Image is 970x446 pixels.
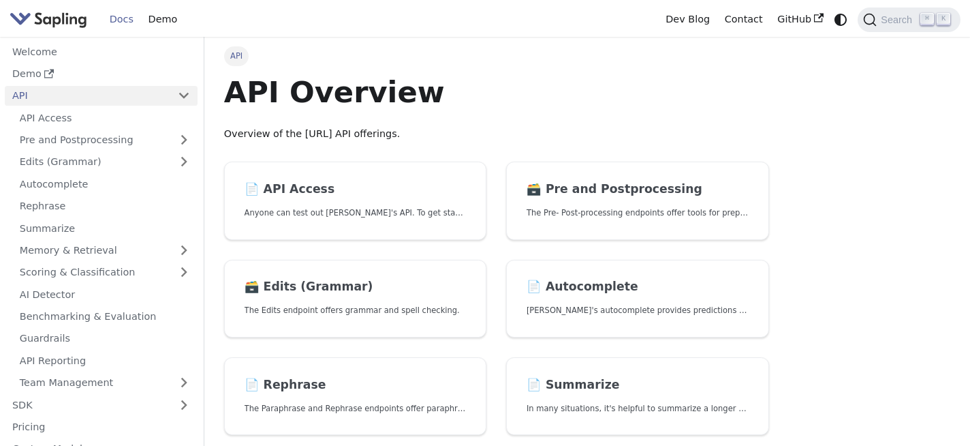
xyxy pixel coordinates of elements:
p: Sapling's autocomplete provides predictions of the next few characters or words [527,304,749,317]
a: API [5,86,170,106]
span: Search [877,14,920,25]
p: Overview of the [URL] API offerings. [224,126,769,143]
button: Expand sidebar category 'SDK' [170,395,198,415]
a: Sapling.ai [10,10,92,29]
a: 📄️ SummarizeIn many situations, it's helpful to summarize a longer document into a shorter, more ... [506,357,769,436]
a: Demo [5,64,198,84]
a: Docs [102,9,141,30]
a: AI Detector [12,284,198,304]
a: 🗃️ Edits (Grammar)The Edits endpoint offers grammar and spell checking. [224,260,487,338]
img: Sapling.ai [10,10,87,29]
a: GitHub [770,9,830,30]
a: API Reporting [12,351,198,370]
p: In many situations, it's helpful to summarize a longer document into a shorter, more easily diges... [527,402,749,415]
a: Dev Blog [658,9,717,30]
a: Demo [141,9,185,30]
a: Memory & Retrieval [12,241,198,261]
a: API Access [12,108,198,128]
a: SDK [5,395,170,415]
a: 📄️ Autocomplete[PERSON_NAME]'s autocomplete provides predictions of the next few characters or words [506,260,769,338]
a: Pre and Postprocessing [12,130,198,150]
button: Collapse sidebar category 'API' [170,86,198,106]
p: The Paraphrase and Rephrase endpoints offer paraphrasing for particular styles. [245,402,467,415]
button: Search (Command+K) [858,8,960,32]
h1: API Overview [224,74,769,110]
p: The Edits endpoint offers grammar and spell checking. [245,304,467,317]
a: Summarize [12,218,198,238]
kbd: ⌘ [920,13,934,25]
span: API [224,46,249,65]
h2: Summarize [527,378,749,393]
a: Team Management [12,373,198,393]
a: Rephrase [12,196,198,216]
button: Switch between dark and light mode (currently system mode) [831,10,851,29]
a: Benchmarking & Evaluation [12,307,198,327]
h2: Edits (Grammar) [245,280,467,295]
a: 🗃️ Pre and PostprocessingThe Pre- Post-processing endpoints offer tools for preparing your text d... [506,162,769,240]
h2: Rephrase [245,378,467,393]
a: Guardrails [12,329,198,348]
h2: API Access [245,182,467,197]
a: Edits (Grammar) [12,152,198,172]
nav: Breadcrumbs [224,46,769,65]
a: 📄️ RephraseThe Paraphrase and Rephrase endpoints offer paraphrasing for particular styles. [224,357,487,436]
p: The Pre- Post-processing endpoints offer tools for preparing your text data for ingestation as we... [527,207,749,220]
p: Anyone can test out Sapling's API. To get started with the API, simply: [245,207,467,220]
h2: Pre and Postprocessing [527,182,749,197]
a: Scoring & Classification [12,263,198,282]
h2: Autocomplete [527,280,749,295]
a: Welcome [5,42,198,61]
kbd: K [937,13,950,25]
a: 📄️ API AccessAnyone can test out [PERSON_NAME]'s API. To get started with the API, simply: [224,162,487,240]
a: Contact [717,9,770,30]
a: Pricing [5,417,198,437]
a: Autocomplete [12,174,198,194]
